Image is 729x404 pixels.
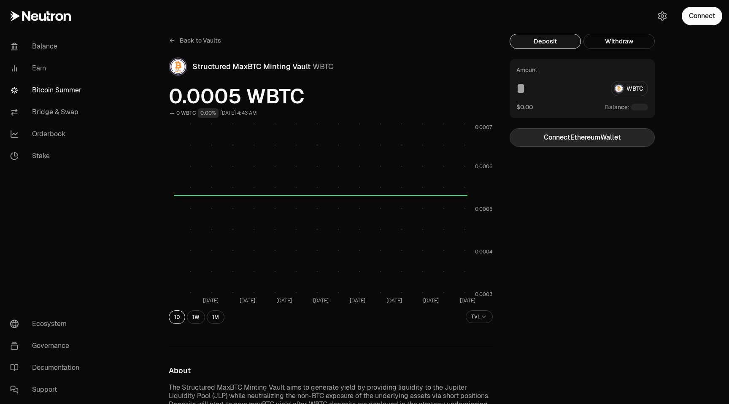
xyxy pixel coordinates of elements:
[3,379,91,401] a: Support
[516,66,537,74] div: Amount
[3,313,91,335] a: Ecosystem
[466,310,493,323] button: TVL
[475,163,492,170] tspan: 0.0006
[3,101,91,123] a: Bridge & Swap
[169,310,185,324] button: 1D
[460,297,475,304] tspan: [DATE]
[169,366,493,375] h3: About
[583,34,655,49] button: Withdraw
[3,335,91,357] a: Governance
[276,297,292,304] tspan: [DATE]
[605,103,629,111] span: Balance:
[682,7,722,25] button: Connect
[220,108,257,118] div: [DATE] 4:43 AM
[169,34,221,47] a: Back to Vaults
[386,297,402,304] tspan: [DATE]
[176,108,196,118] div: 0 WBTC
[180,36,221,45] span: Back to Vaults
[3,79,91,101] a: Bitcoin Summer
[3,123,91,145] a: Orderbook
[423,297,439,304] tspan: [DATE]
[240,297,255,304] tspan: [DATE]
[475,124,492,131] tspan: 0.0007
[170,58,186,75] img: WBTC Logo
[510,34,581,49] button: Deposit
[313,62,334,71] span: WBTC
[3,35,91,57] a: Balance
[3,357,91,379] a: Documentation
[187,310,205,324] button: 1W
[475,291,492,298] tspan: 0.0003
[475,248,492,255] tspan: 0.0004
[510,128,655,147] button: ConnectEthereumWallet
[198,108,219,118] div: 0.00%
[350,297,365,304] tspan: [DATE]
[313,297,329,304] tspan: [DATE]
[203,297,219,304] tspan: [DATE]
[3,145,91,167] a: Stake
[207,310,224,324] button: 1M
[192,62,310,71] span: Structured MaxBTC Minting Vault
[169,86,493,106] span: 0.0005 WBTC
[475,206,493,213] tspan: 0.0005
[516,103,533,111] button: $0.00
[3,57,91,79] a: Earn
